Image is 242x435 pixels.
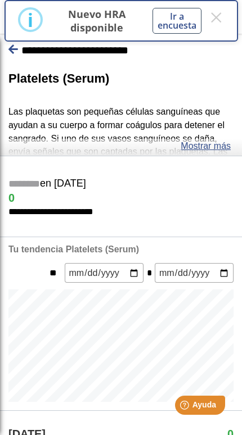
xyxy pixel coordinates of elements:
[8,178,234,191] h5: en [DATE]
[181,139,231,153] a: Mostrar más
[65,263,144,283] input: mm/dd/yyyy
[8,192,234,205] h4: 0
[208,7,224,28] button: Close this dialog
[55,7,139,34] p: Nuevo HRA disponible
[155,263,234,283] input: mm/dd/yyyy
[8,71,109,85] b: Platelets (Serum)
[142,391,230,423] iframe: Help widget launcher
[28,10,33,30] div: i
[8,105,234,293] p: Las plaquetas son pequeñas células sanguíneas que ayudan a su cuerpo a formar coágulos para deten...
[153,8,201,34] button: Ir a encuesta
[8,244,139,254] b: Tu tendencia Platelets (Serum)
